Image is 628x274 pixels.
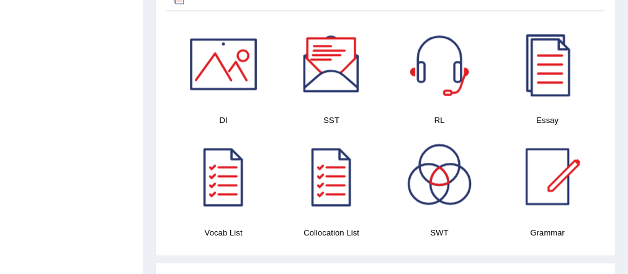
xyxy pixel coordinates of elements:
h4: DI [176,114,271,127]
h4: Collocation List [284,226,379,239]
h4: RL [392,114,487,127]
h4: SWT [392,226,487,239]
h4: Grammar [500,226,595,239]
h4: Vocab List [176,226,271,239]
h4: SST [284,114,379,127]
h4: Essay [500,114,595,127]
